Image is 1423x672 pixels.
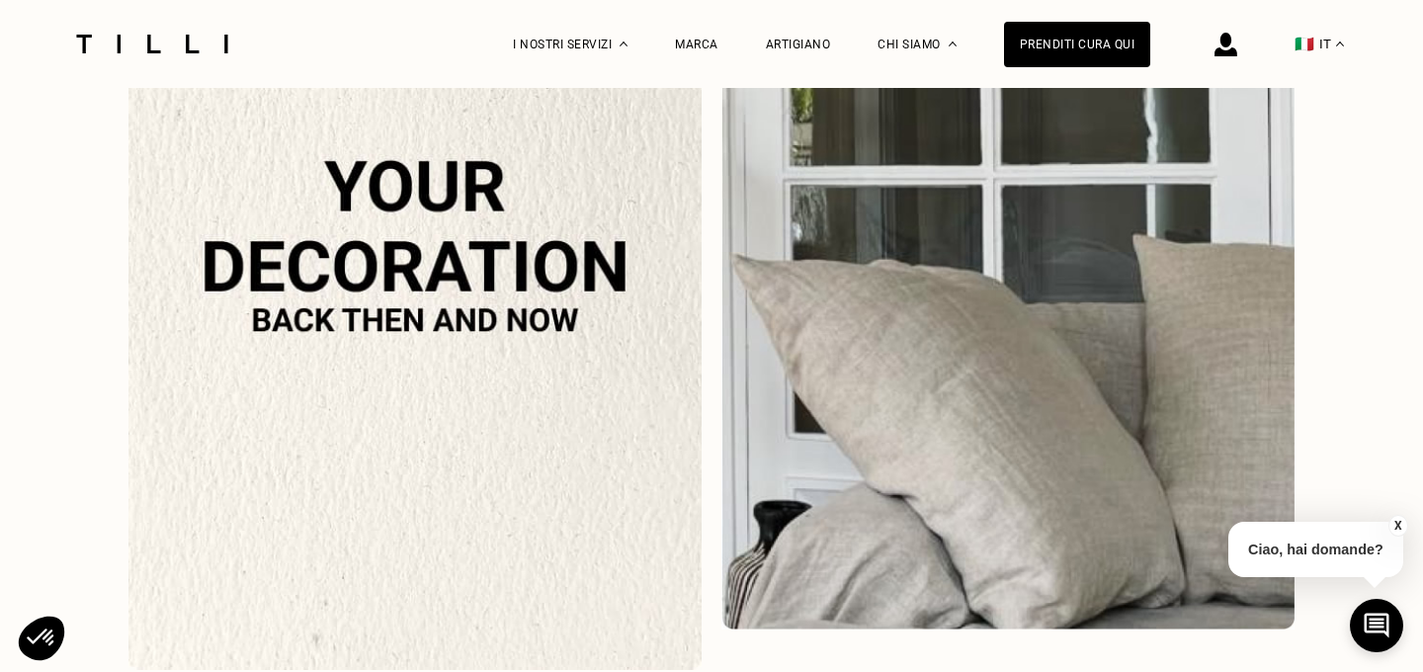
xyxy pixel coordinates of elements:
span: 🇮🇹 [1295,35,1314,53]
button: X [1388,515,1408,537]
a: Prenditi cura qui [1004,22,1151,67]
img: icona di accesso [1214,33,1237,56]
img: Logo del servizio di sartoria Tilli [69,35,235,53]
img: Menu a discesa su [949,42,957,46]
a: Artigiano [766,38,831,51]
img: Menu a tendina [620,42,628,46]
img: menu déroulant [1336,42,1344,46]
a: Marca [675,38,718,51]
p: Ciao, hai domande? [1228,522,1403,577]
